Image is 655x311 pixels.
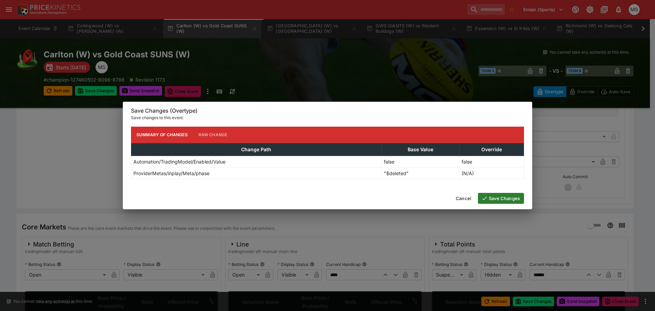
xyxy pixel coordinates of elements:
button: Cancel [452,193,475,204]
button: Save Changes [478,193,524,204]
button: Raw Change [193,127,233,143]
p: Automation/TradingModel/Enabled/Value [133,158,225,165]
th: Base Value [381,143,459,156]
button: Summary of Changes [131,127,193,143]
p: Save changes to this event. [131,114,524,121]
td: "$deleted" [381,167,459,179]
td: false [459,156,524,167]
th: Override [459,143,524,156]
td: (N/A) [459,167,524,179]
th: Change Path [131,143,382,156]
p: ProviderMetas/inplay/Meta/phase [133,170,209,177]
h6: Save Changes (Overtype) [131,107,524,114]
td: false [381,156,459,167]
